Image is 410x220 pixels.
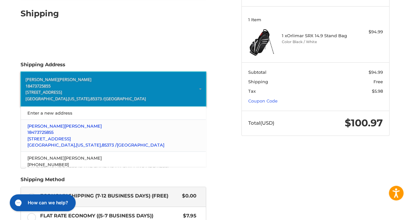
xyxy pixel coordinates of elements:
[21,61,65,71] legend: Shipping Address
[248,79,268,84] span: Shipping
[25,83,51,88] span: 18473725855
[282,33,348,38] h4: 1 x Orlimar SRX 14.9 Stand Bag
[21,71,206,107] a: Enter or select a different address
[27,123,65,129] span: [PERSON_NAME]
[24,152,203,184] a: [PERSON_NAME][PERSON_NAME][PHONE_NUMBER][STREET_ADDRESS][GEOGRAPHIC_DATA],[US_STATE],85373 /[GEOG...
[25,89,62,95] span: [STREET_ADDRESS]
[65,123,102,129] span: [PERSON_NAME]
[40,192,179,200] span: Economy Shipping (7-12 Business Days) (Free)
[27,136,71,141] span: [STREET_ADDRESS]
[65,155,102,161] span: [PERSON_NAME]
[248,98,278,103] a: Coupon Code
[58,76,91,82] span: [PERSON_NAME]
[21,176,65,186] legend: Shipping Method
[24,107,203,119] a: Enter a new address
[248,70,266,75] span: Subtotal
[68,95,90,101] span: [US_STATE],
[345,117,383,129] span: $100.97
[248,120,274,126] span: Total (USD)
[282,39,348,45] li: Color Black / White
[76,142,102,148] span: [US_STATE],
[372,88,383,94] span: $5.98
[27,142,76,148] span: [GEOGRAPHIC_DATA],
[248,17,383,22] h3: 1 Item
[248,88,256,94] span: Tax
[102,142,117,148] span: 85373 /
[24,120,203,152] a: [PERSON_NAME][PERSON_NAME]18473725855[STREET_ADDRESS][GEOGRAPHIC_DATA],[US_STATE],85373 /[GEOGRAP...
[369,70,383,75] span: $94.99
[180,212,196,220] span: $7.95
[104,95,146,101] span: [GEOGRAPHIC_DATA]
[117,142,164,148] span: [GEOGRAPHIC_DATA]
[90,95,104,101] span: 85373 /
[349,29,383,35] div: $94.99
[25,76,58,82] span: [PERSON_NAME]
[25,95,68,101] span: [GEOGRAPHIC_DATA],
[27,130,53,135] span: 18473725855
[373,79,383,84] span: Free
[7,192,78,213] iframe: Gorgias live chat messenger
[40,212,180,220] span: Flat Rate Economy ((5-7 Business Days))
[27,155,65,161] span: [PERSON_NAME]
[21,8,59,19] h2: Shipping
[27,162,69,167] span: [PHONE_NUMBER]
[179,192,196,200] span: $0.00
